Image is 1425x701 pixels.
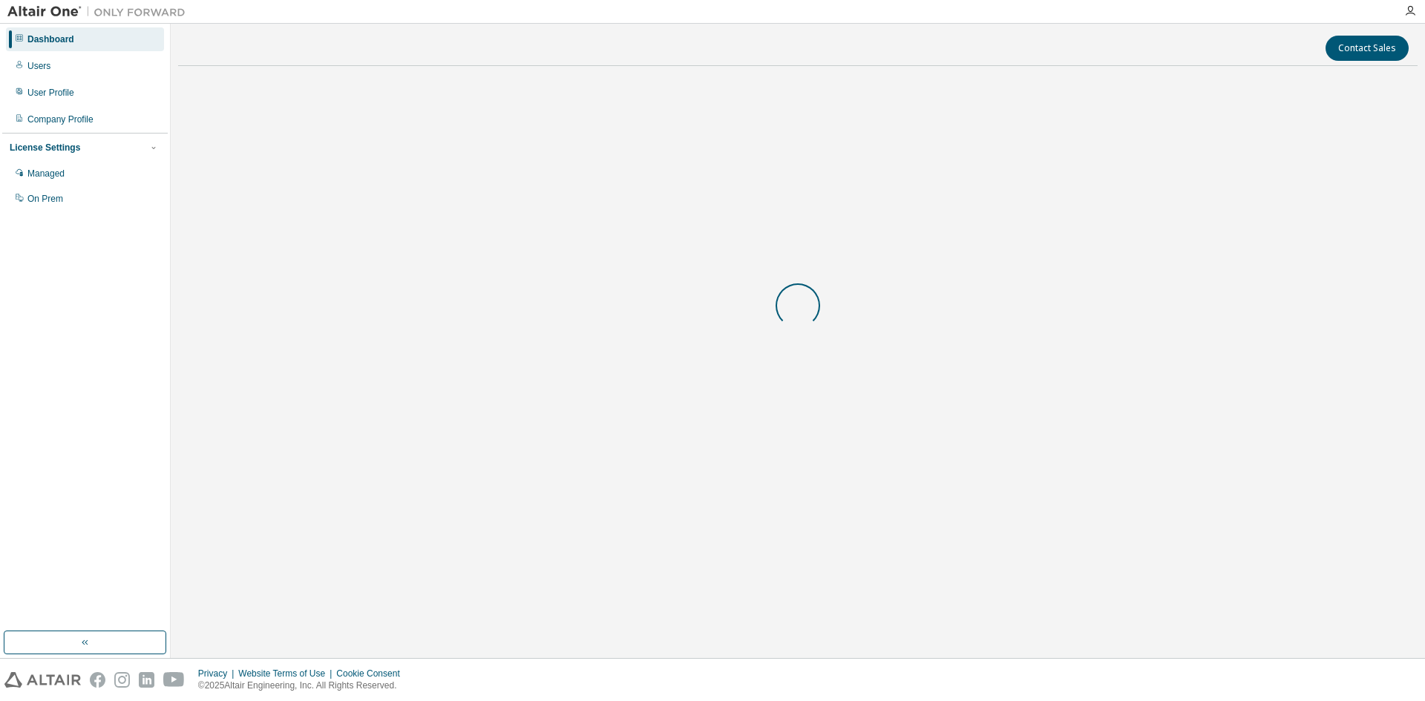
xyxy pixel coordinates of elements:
[114,672,130,688] img: instagram.svg
[27,168,65,180] div: Managed
[1326,36,1409,61] button: Contact Sales
[4,672,81,688] img: altair_logo.svg
[90,672,105,688] img: facebook.svg
[27,60,50,72] div: Users
[139,672,154,688] img: linkedin.svg
[27,87,74,99] div: User Profile
[27,33,74,45] div: Dashboard
[163,672,185,688] img: youtube.svg
[7,4,193,19] img: Altair One
[27,113,94,125] div: Company Profile
[198,668,238,679] div: Privacy
[198,679,409,692] p: © 2025 Altair Engineering, Inc. All Rights Reserved.
[336,668,408,679] div: Cookie Consent
[238,668,336,679] div: Website Terms of Use
[27,193,63,205] div: On Prem
[10,142,80,154] div: License Settings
